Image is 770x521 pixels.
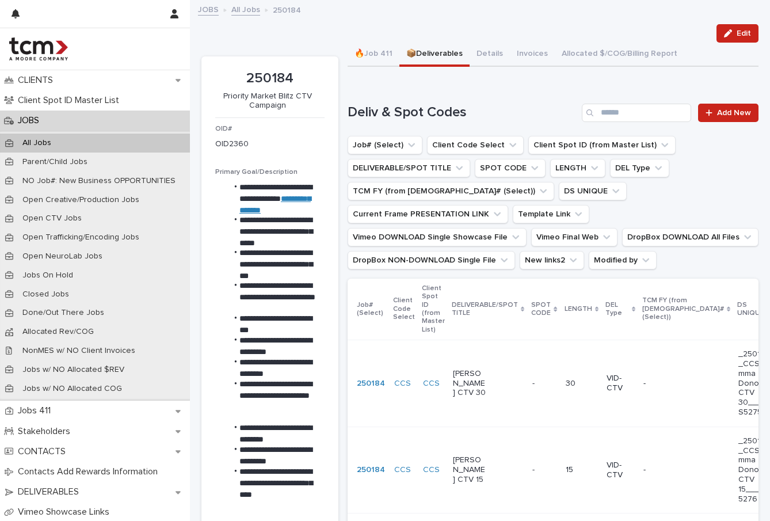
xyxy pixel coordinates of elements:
a: 250184 [357,465,385,475]
p: 250184 [273,3,301,16]
button: 📦Deliverables [399,43,470,67]
img: 4hMmSqQkux38exxPVZHQ [9,37,68,60]
a: 250184 [357,379,385,389]
p: NonMES w/ NO Client Invoices [13,346,144,356]
span: OID# [215,126,232,132]
button: DropBox DOWNLOAD All Files [622,228,758,246]
p: Jobs w/ NO Allocated COG [13,384,131,394]
button: 🔥Job 411 [348,43,399,67]
span: Edit [737,29,751,37]
p: VID-CTV [607,461,634,480]
button: SPOT CODE [475,159,546,177]
a: CCS [423,465,440,475]
input: Search [582,104,691,122]
p: Jobs w/ NO Allocated $REV [13,365,134,375]
button: DropBox NON-DOWNLOAD Single File [348,251,515,269]
a: CCS [394,379,411,389]
button: Client Code Select [427,136,524,154]
a: JOBS [198,2,219,16]
p: Stakeholders [13,426,79,437]
p: DEL Type [605,299,629,320]
span: Add New [717,109,751,117]
button: New links2 [520,251,584,269]
p: TCM FY (from [DEMOGRAPHIC_DATA]# (Select)) [642,294,724,324]
p: Vimeo Showcase Links [13,507,119,518]
button: Invoices [510,43,555,67]
p: - [532,463,537,475]
p: Open NeuroLab Jobs [13,252,112,261]
button: DS UNIQUE [559,182,627,200]
p: DELIVERABLES [13,486,88,497]
h1: Deliv & Spot Codes [348,104,577,121]
button: Details [470,43,510,67]
p: NO Job#: New Business OPPORTUNITIES [13,176,185,186]
p: - [643,379,677,389]
p: [PERSON_NAME] CTV 30 [453,369,487,398]
p: Client Spot ID Master List [13,95,128,106]
p: 250184 [215,70,325,87]
button: Modified by [589,251,657,269]
button: TCM FY (from Job# (Select)) [348,182,554,200]
button: Job# (Select) [348,136,422,154]
p: SPOT CODE [531,299,551,320]
button: Vimeo Final Web [531,228,617,246]
button: LENGTH [550,159,605,177]
p: - [532,377,537,389]
p: Jobs 411 [13,405,60,416]
p: CONTACTS [13,446,75,457]
p: 30 [566,379,597,389]
p: Client Spot ID (from Master List) [422,282,445,336]
p: Priority Market Blitz CTV Campaign [215,92,320,111]
a: Add New [698,104,758,122]
button: Vimeo DOWNLOAD Single Showcase File [348,228,527,246]
span: Primary Goal/Description [215,169,298,176]
p: Client Code Select [393,294,415,324]
button: Template Link [513,205,589,223]
p: Allocated Rev/COG [13,327,103,337]
button: Client Spot ID (from Master List) [528,136,676,154]
p: Open Trafficking/Encoding Jobs [13,233,148,242]
p: Job# (Select) [357,299,386,320]
p: Open Creative/Production Jobs [13,195,148,205]
p: Jobs On Hold [13,271,82,280]
p: Open CTV Jobs [13,214,91,223]
a: CCS [423,379,440,389]
button: DELIVERABLE/SPOT TITLE [348,159,470,177]
p: All Jobs [13,138,60,148]
button: Current Frame PRESENTATION LINK [348,205,508,223]
p: LENGTH [565,303,592,315]
p: - [643,465,677,475]
p: DELIVERABLE/SPOT TITLE [452,299,518,320]
a: CCS [394,465,411,475]
p: VID-CTV [607,374,634,393]
p: Parent/Child Jobs [13,157,97,167]
p: DS UNIQUE [737,299,767,320]
p: Contacts Add Rewards Information [13,466,167,477]
p: OID2360 [215,138,249,150]
button: Edit [716,24,758,43]
a: All Jobs [231,2,260,16]
p: Closed Jobs [13,290,78,299]
p: Done/Out There Jobs [13,308,113,318]
button: Allocated $/COG/Billing Report [555,43,684,67]
p: JOBS [13,115,48,126]
p: CLIENTS [13,75,62,86]
button: DEL Type [610,159,669,177]
p: 15 [566,465,597,475]
p: [PERSON_NAME] CTV 15 [453,455,487,484]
